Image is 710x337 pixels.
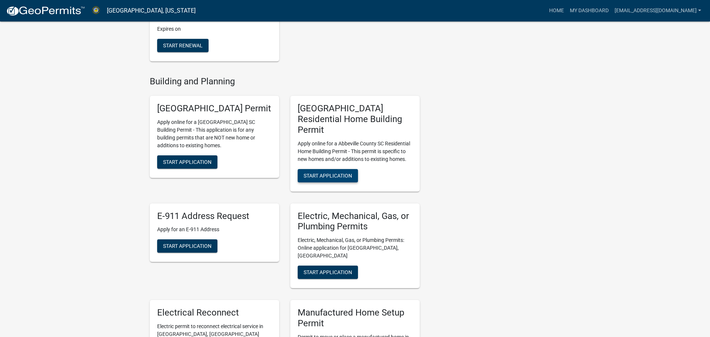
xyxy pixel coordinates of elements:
button: Start Application [157,239,217,253]
span: Start Application [163,159,212,165]
a: My Dashboard [567,4,612,18]
h5: Manufactured Home Setup Permit [298,307,412,329]
h5: E-911 Address Request [157,211,272,222]
span: Start Application [163,243,212,249]
span: Start Renewal [163,43,203,48]
button: Start Application [298,266,358,279]
img: Abbeville County, South Carolina [91,6,101,16]
button: Start Application [298,169,358,182]
span: Start Application [304,269,352,275]
button: Start Renewal [157,39,209,52]
p: Apply for an E-911 Address [157,226,272,233]
button: Start Application [157,155,217,169]
a: [EMAIL_ADDRESS][DOMAIN_NAME] [612,4,704,18]
p: Apply online for a Abbeville County SC Residential Home Building Permit - This permit is specific... [298,140,412,163]
h5: Electrical Reconnect [157,307,272,318]
p: Expires on [157,25,272,33]
h5: [GEOGRAPHIC_DATA] Permit [157,103,272,114]
h4: Building and Planning [150,76,420,87]
p: Apply online for a [GEOGRAPHIC_DATA] SC Building Permit - This application is for any building pe... [157,118,272,149]
p: Electric, Mechanical, Gas, or Plumbing Permits: Online application for [GEOGRAPHIC_DATA], [GEOGRA... [298,236,412,260]
h5: [GEOGRAPHIC_DATA] Residential Home Building Permit [298,103,412,135]
span: Start Application [304,172,352,178]
h5: Electric, Mechanical, Gas, or Plumbing Permits [298,211,412,232]
a: Home [546,4,567,18]
a: [GEOGRAPHIC_DATA], [US_STATE] [107,4,196,17]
